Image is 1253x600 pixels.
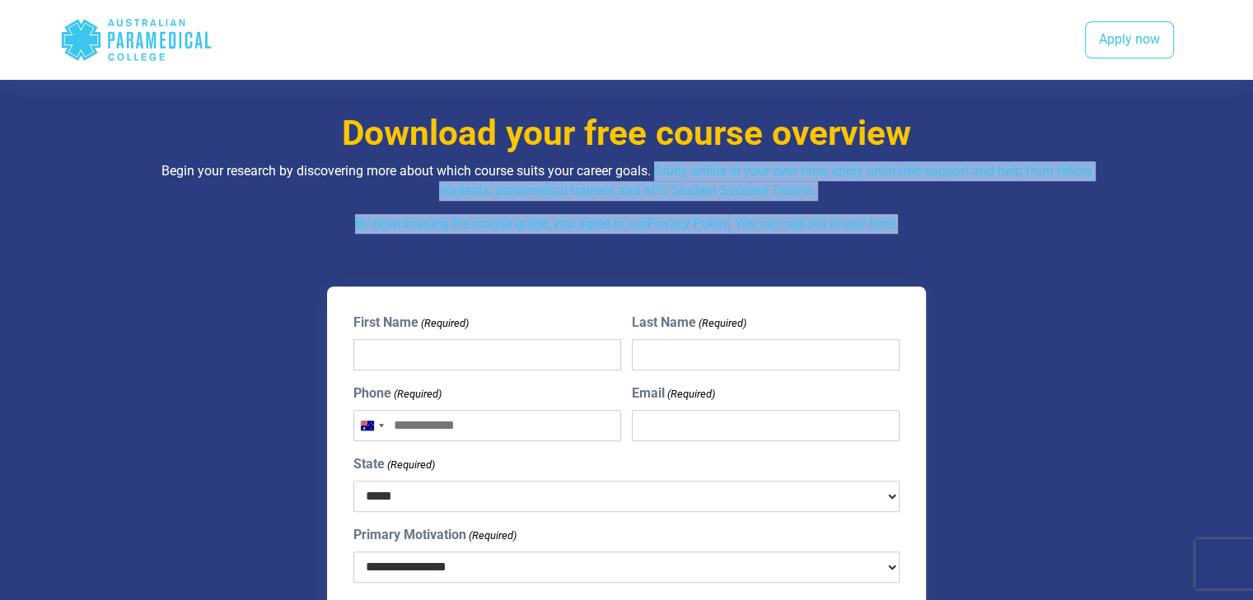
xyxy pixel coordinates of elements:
div: Australian Paramedical College [60,13,213,67]
span: (Required) [386,457,435,473]
span: (Required) [419,315,469,332]
button: Selected country [354,411,389,440]
span: (Required) [467,528,517,544]
label: Email [632,384,715,403]
label: Primary Motivation [353,525,517,545]
span: (Required) [698,315,747,332]
label: Phone [353,384,442,403]
p: Begin your research by discovering more about which course suits your career goals. Study online ... [145,161,1109,201]
span: (Required) [392,386,442,402]
span: (Required) [666,386,716,402]
h3: Download your free course overview [145,113,1109,155]
label: State [353,454,435,474]
p: By downloading the course guide, you agree to our . You can opt-out at any time. [145,214,1109,234]
a: Apply now [1085,21,1174,59]
label: First Name [353,313,469,333]
label: Last Name [632,313,746,333]
a: Privacy Policy [648,216,728,231]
